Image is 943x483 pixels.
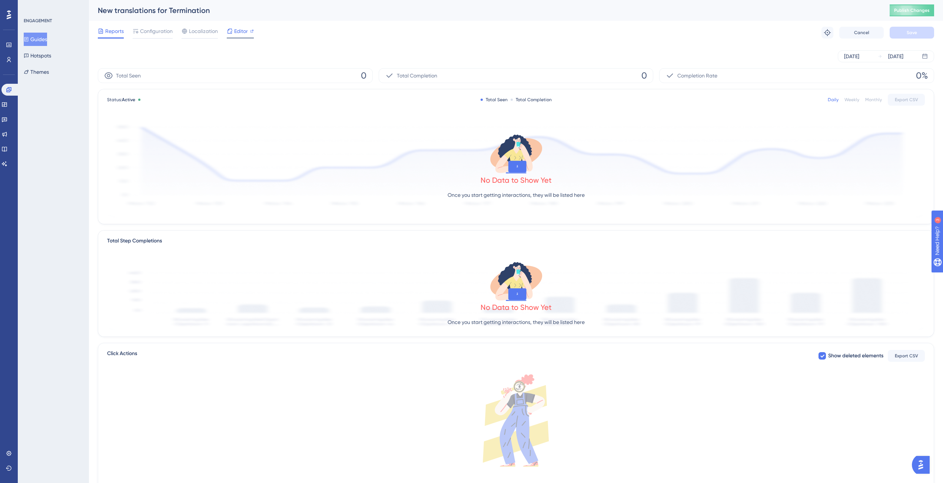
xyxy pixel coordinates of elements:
p: Once you start getting interactions, they will be listed here [448,191,585,199]
span: Completion Rate [677,71,717,80]
span: Save [907,30,917,36]
div: No Data to Show Yet [481,175,552,185]
span: 0% [916,70,928,82]
span: Show deleted elements [828,351,883,360]
div: Weekly [844,97,859,103]
span: 0 [361,70,366,82]
span: Localization [189,27,218,36]
div: Total Step Completions [107,236,162,245]
div: Total Seen [481,97,508,103]
span: Configuration [140,27,173,36]
div: [DATE] [888,52,903,61]
button: Hotspots [24,49,51,62]
span: Publish Changes [894,7,930,13]
button: Export CSV [888,350,925,362]
button: Guides [24,33,47,46]
button: Themes [24,65,49,79]
span: Need Help? [17,2,46,11]
span: Cancel [854,30,869,36]
div: [DATE] [844,52,859,61]
span: Reports [105,27,124,36]
span: Export CSV [895,353,918,359]
span: Total Completion [397,71,437,80]
span: Status: [107,97,135,103]
button: Export CSV [888,94,925,106]
div: ENGAGEMENT [24,18,52,24]
span: Export CSV [895,97,918,103]
button: Cancel [839,27,884,39]
span: Click Actions [107,349,137,363]
div: Daily [828,97,839,103]
div: 3 [52,4,54,10]
span: Active [122,97,135,102]
button: Publish Changes [890,4,934,16]
span: Editor [234,27,248,36]
div: Total Completion [511,97,552,103]
div: New translations for Termination [98,5,871,16]
div: Monthly [865,97,882,103]
span: 0 [641,70,647,82]
iframe: UserGuiding AI Assistant Launcher [912,454,934,476]
span: Total Seen [116,71,141,80]
p: Once you start getting interactions, they will be listed here [448,318,585,327]
button: Save [890,27,934,39]
div: No Data to Show Yet [481,302,552,312]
